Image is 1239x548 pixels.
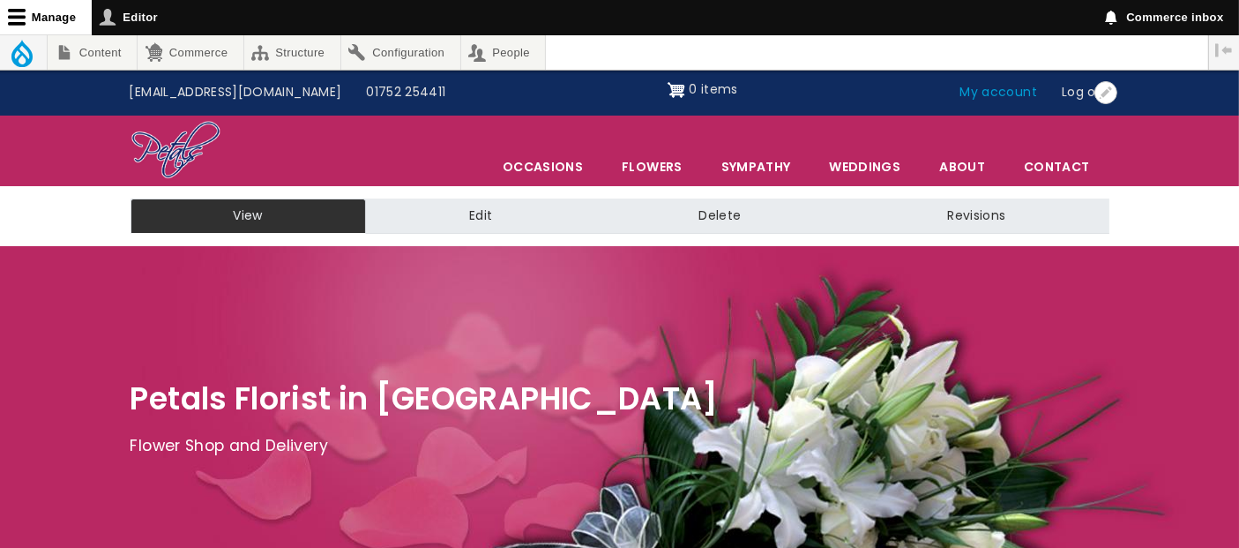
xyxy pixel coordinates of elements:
a: People [461,35,546,70]
a: Sympathy [703,148,810,185]
nav: Tabs [117,199,1123,234]
a: Revisions [844,199,1108,234]
a: View [131,199,366,234]
span: Petals Florist in [GEOGRAPHIC_DATA] [131,377,719,420]
a: About [921,148,1004,185]
a: Commerce [138,35,243,70]
span: 0 items [689,80,737,98]
img: Home [131,120,221,182]
a: Flowers [603,148,700,185]
a: Shopping cart 0 items [668,76,738,104]
button: Open User account menu configuration options [1094,81,1117,104]
a: My account [948,76,1050,109]
span: Weddings [810,148,919,185]
img: Shopping cart [668,76,685,104]
a: Contact [1005,148,1108,185]
a: Edit [366,199,595,234]
p: Flower Shop and Delivery [131,433,1109,460]
a: 01752 254411 [354,76,458,109]
a: Structure [244,35,340,70]
a: Configuration [341,35,460,70]
a: Delete [595,199,844,234]
button: Vertical orientation [1209,35,1239,65]
a: [EMAIL_ADDRESS][DOMAIN_NAME] [117,76,355,109]
a: Log out [1049,76,1122,109]
a: Content [48,35,137,70]
span: Occasions [484,148,601,185]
